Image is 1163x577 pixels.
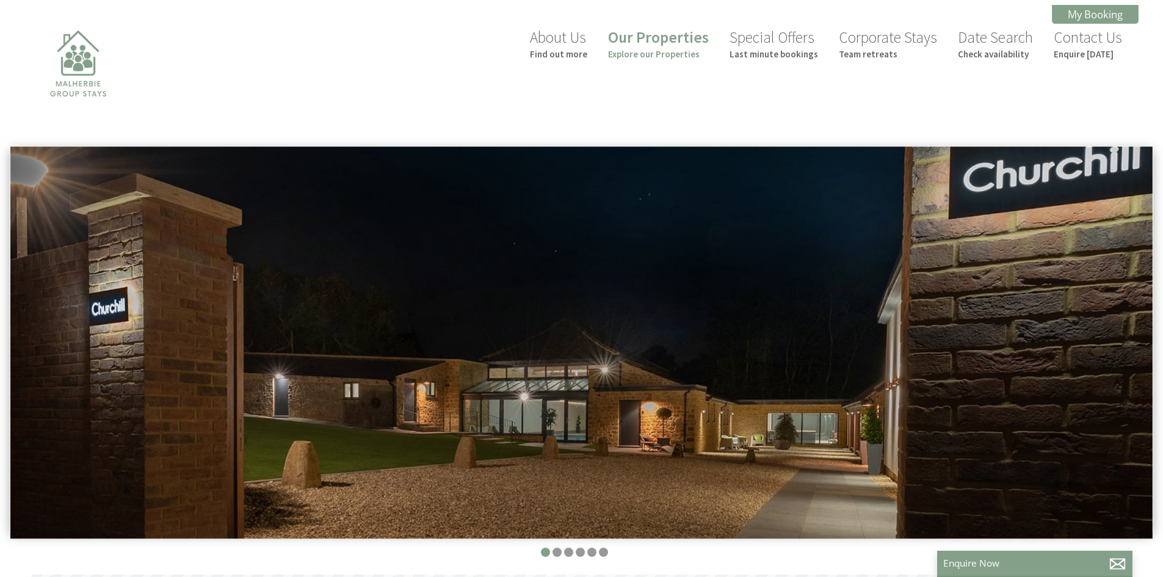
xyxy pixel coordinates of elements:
small: Team retreats [839,48,937,60]
a: My Booking [1052,5,1139,24]
small: Check availability [958,48,1033,60]
img: Malherbie Group Stays [17,23,139,145]
p: Enquire Now [943,557,1126,570]
a: Contact UsEnquire [DATE] [1054,27,1122,60]
a: Special OffersLast minute bookings [730,27,818,60]
small: Explore our Properties [608,48,709,60]
small: Enquire [DATE] [1054,48,1122,60]
a: Corporate StaysTeam retreats [839,27,937,60]
a: About UsFind out more [530,27,587,60]
a: Date SearchCheck availability [958,27,1033,60]
small: Find out more [530,48,587,60]
a: Our PropertiesExplore our Properties [608,27,709,60]
small: Last minute bookings [730,48,818,60]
